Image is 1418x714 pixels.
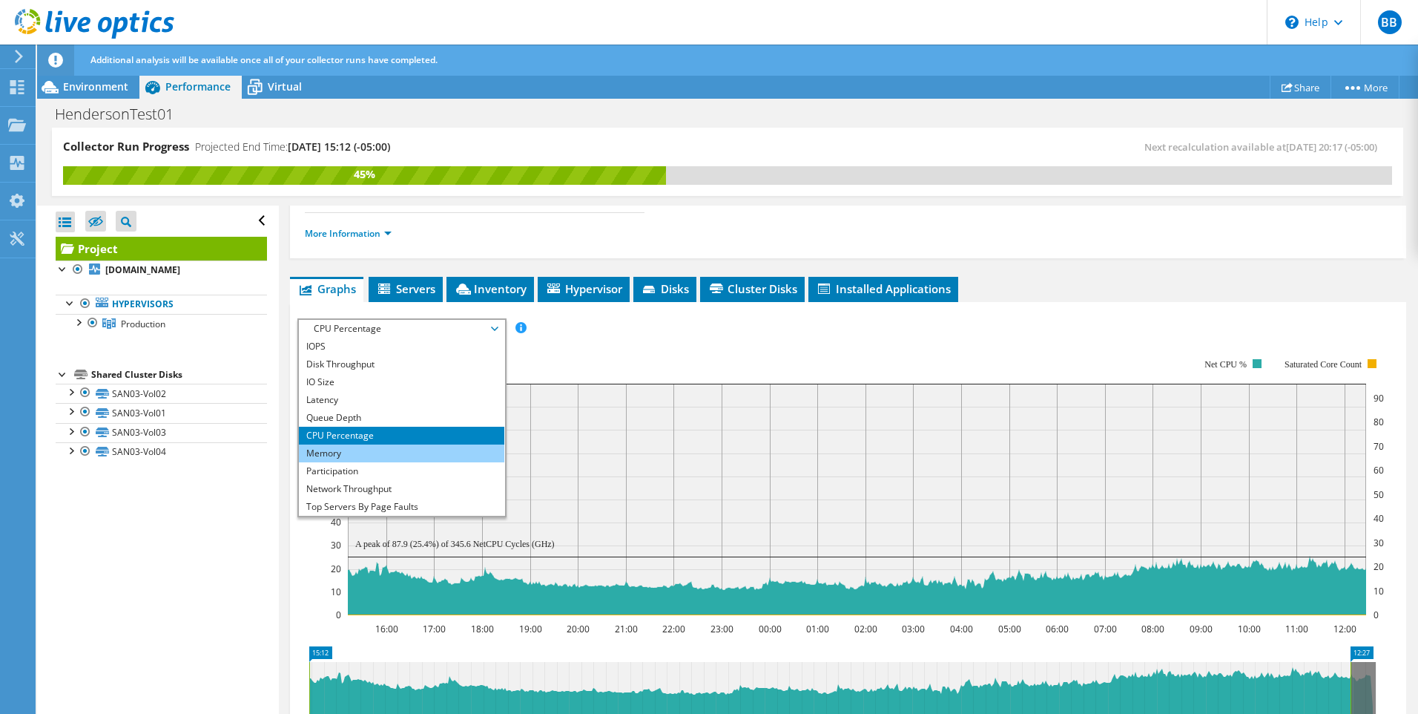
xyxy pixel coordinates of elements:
text: 90 [1374,392,1384,405]
li: Latency [299,391,504,409]
span: Environment [63,79,128,94]
text: 22:00 [662,623,685,635]
text: 10:00 [1237,623,1260,635]
text: 00:00 [758,623,781,635]
span: [DATE] 20:17 (-05:00) [1286,140,1377,154]
text: 40 [331,516,341,528]
text: 01:00 [805,623,828,635]
span: Performance [165,79,231,94]
text: 05:00 [997,623,1020,635]
a: More [1330,76,1399,99]
a: More Information [305,227,392,240]
li: IO Size [299,373,504,391]
text: 08:00 [1141,623,1164,635]
span: CPU Percentage [306,320,497,338]
text: 30 [1374,537,1384,549]
span: [DATE] 15:12 (-05:00) [288,140,390,154]
span: Next recalculation available at [1144,140,1385,154]
h1: HendersonTest01 [48,106,197,122]
text: 09:00 [1189,623,1212,635]
li: Participation [299,462,504,480]
text: 70 [1374,440,1384,453]
div: 45% [63,166,666,183]
text: A peak of 87.9 (25.4%) of 345.6 NetCPU Cycles (GHz) [355,539,555,549]
li: Top Servers By Page Faults [299,498,504,516]
h4: Projected End Time: [195,139,390,155]
li: IOPS [299,338,504,356]
li: Memory [299,445,504,462]
text: 60 [1374,464,1384,476]
text: 20:00 [566,623,589,635]
a: Share [1270,76,1331,99]
text: Saturated Core Count [1285,359,1362,370]
text: 11:00 [1285,623,1307,635]
span: Cluster Disks [708,281,797,296]
text: 40 [1374,512,1384,525]
text: 19:00 [518,623,541,635]
text: 06:00 [1045,623,1068,635]
text: 16:00 [375,623,398,635]
text: 04:00 [949,623,972,635]
a: SAN03-Vol03 [56,423,267,442]
span: BB [1378,10,1402,34]
span: Production [121,318,165,330]
span: Disks [641,281,689,296]
text: 10 [331,586,341,598]
a: SAN03-Vol04 [56,442,267,462]
text: 20 [331,563,341,575]
text: 0 [1374,609,1379,621]
text: 07:00 [1093,623,1116,635]
li: CPU Percentage [299,427,504,445]
div: Shared Cluster Disks [91,366,267,384]
span: Inventory [454,281,527,296]
li: Network Throughput [299,480,504,498]
text: Net CPU % [1204,359,1247,370]
svg: \n [1285,16,1299,29]
text: 50 [1374,488,1384,501]
text: 02:00 [854,623,877,635]
span: Virtual [268,79,302,94]
li: Queue Depth [299,409,504,427]
span: Graphs [297,281,356,296]
text: 30 [331,539,341,551]
a: SAN03-Vol02 [56,384,267,403]
span: Servers [376,281,435,296]
text: 12:00 [1333,623,1356,635]
span: Installed Applications [816,281,951,296]
text: 10 [1374,585,1384,597]
li: Disk Throughput [299,356,504,373]
text: 17:00 [422,623,445,635]
text: 21:00 [614,623,637,635]
text: 0 [336,609,341,621]
a: [DOMAIN_NAME] [56,261,267,280]
span: Hypervisor [545,281,622,296]
text: 80 [1374,416,1384,428]
text: 03:00 [901,623,924,635]
a: Production [56,314,267,333]
text: 18:00 [470,623,493,635]
a: Hypervisors [56,295,267,314]
a: Project [56,237,267,261]
a: SAN03-Vol01 [56,403,267,422]
span: Additional analysis will be available once all of your collector runs have completed. [90,53,438,66]
text: 23:00 [710,623,733,635]
text: 20 [1374,560,1384,573]
b: [DOMAIN_NAME] [105,263,180,276]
